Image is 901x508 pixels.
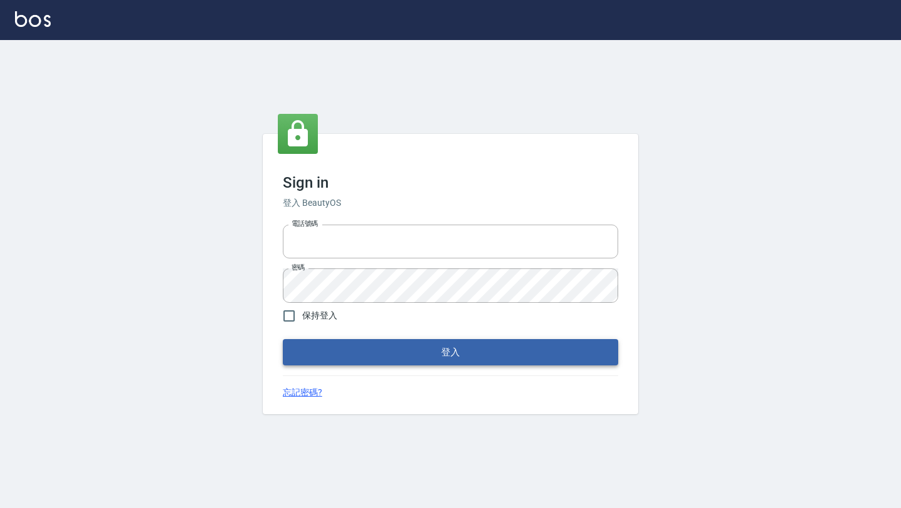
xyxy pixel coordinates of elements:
img: Logo [15,11,51,27]
h3: Sign in [283,174,618,191]
label: 電話號碼 [292,219,318,228]
button: 登入 [283,339,618,365]
a: 忘記密碼? [283,386,322,399]
h6: 登入 BeautyOS [283,196,618,210]
label: 密碼 [292,263,305,272]
span: 保持登入 [302,309,337,322]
